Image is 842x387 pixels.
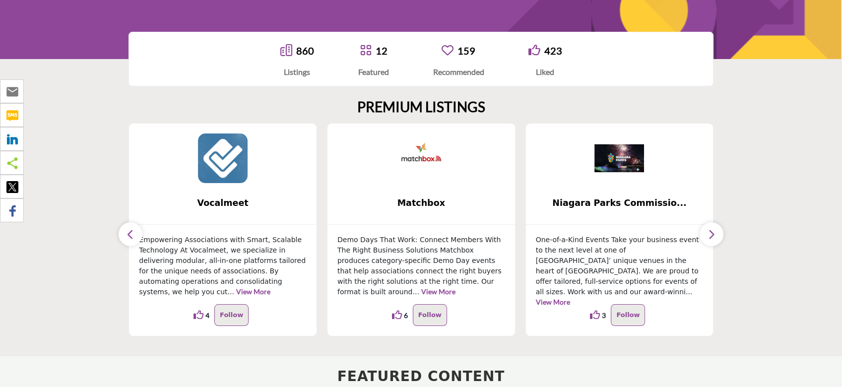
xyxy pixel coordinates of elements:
[129,190,317,216] a: Vocalmeet
[536,298,570,306] a: View More
[376,45,388,57] a: 12
[357,99,485,116] h2: PREMIUM LISTINGS
[528,66,562,78] div: Liked
[418,309,442,321] p: Follow
[528,44,540,56] i: Go to Liked
[544,45,562,57] a: 423
[337,235,505,297] p: Demo Days That Work: Connect Members With The Right Business Solutions Matchbox produces category...
[327,190,515,216] a: Matchbox
[442,44,453,58] a: Go to Recommended
[686,288,692,296] span: ...
[129,366,713,387] h2: FEATURED CONTENT
[602,310,606,321] span: 3
[541,190,699,216] b: Niagara Parks Commission
[358,66,389,78] div: Featured
[396,133,446,183] img: Matchbox
[139,235,307,297] p: Empowering Associations with Smart, Scalable Technology At Vocalmeet, we specialize in delivering...
[205,310,209,321] span: 4
[404,310,408,321] span: 6
[214,304,249,326] button: Follow
[198,133,248,183] img: Vocalmeet
[526,190,713,216] a: Niagara Parks Commissio...
[296,45,314,57] a: 860
[457,45,475,57] a: 159
[536,235,704,308] p: One-of-a-Kind Events Take your business event to the next level at one of [GEOGRAPHIC_DATA]’ uniq...
[421,287,455,296] a: View More
[236,287,270,296] a: View More
[228,288,234,296] span: ...
[413,304,447,326] button: Follow
[342,196,500,209] span: Matchbox
[144,196,302,209] span: Vocalmeet
[433,66,484,78] div: Recommended
[220,309,243,321] p: Follow
[280,66,314,78] div: Listings
[541,196,699,209] span: Niagara Parks Commissio...
[342,190,500,216] b: Matchbox
[360,44,372,58] a: Go to Featured
[594,133,644,183] img: Niagara Parks Commission
[412,288,419,296] span: ...
[144,190,302,216] b: Vocalmeet
[616,309,640,321] p: Follow
[611,304,645,326] button: Follow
